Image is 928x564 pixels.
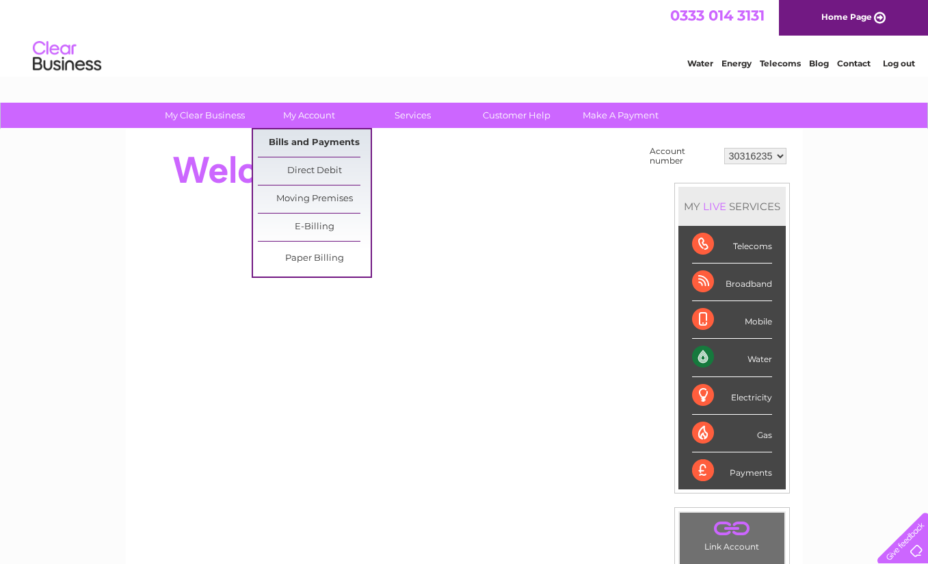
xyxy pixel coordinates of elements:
[678,187,786,226] div: MY SERVICES
[700,200,729,213] div: LIVE
[258,214,371,241] a: E-Billing
[692,301,772,339] div: Mobile
[32,36,102,77] img: logo.png
[646,143,721,169] td: Account number
[142,8,788,66] div: Clear Business is a trading name of Verastar Limited (registered in [GEOGRAPHIC_DATA] No. 3667643...
[883,58,915,68] a: Log out
[692,377,772,415] div: Electricity
[258,245,371,272] a: Paper Billing
[670,7,765,24] a: 0333 014 3131
[692,264,772,301] div: Broadband
[258,129,371,157] a: Bills and Payments
[679,512,785,555] td: Link Account
[683,516,781,540] a: .
[692,226,772,264] div: Telecoms
[460,103,573,128] a: Customer Help
[252,103,365,128] a: My Account
[760,58,801,68] a: Telecoms
[692,415,772,452] div: Gas
[258,185,371,213] a: Moving Premises
[692,339,772,376] div: Water
[258,157,371,185] a: Direct Debit
[837,58,871,68] a: Contact
[148,103,261,128] a: My Clear Business
[809,58,829,68] a: Blog
[564,103,677,128] a: Make A Payment
[692,452,772,489] div: Payments
[356,103,469,128] a: Services
[721,58,752,68] a: Energy
[687,58,713,68] a: Water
